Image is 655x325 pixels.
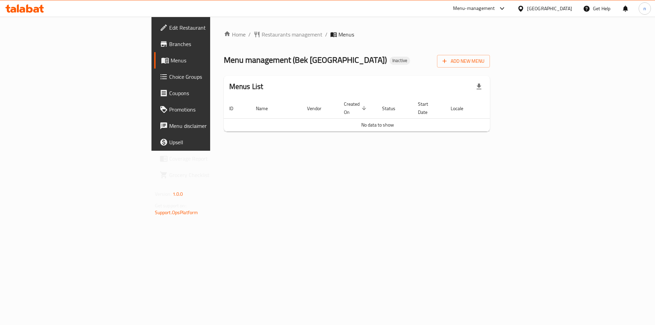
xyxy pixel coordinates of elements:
[527,5,572,12] div: [GEOGRAPHIC_DATA]
[382,104,404,113] span: Status
[155,208,198,217] a: Support.OpsPlatform
[224,98,532,132] table: enhanced table
[437,55,490,68] button: Add New Menu
[480,98,532,119] th: Actions
[154,85,261,101] a: Coupons
[155,201,186,210] span: Get support on:
[418,100,437,116] span: Start Date
[169,40,256,48] span: Branches
[154,167,261,183] a: Grocery Checklist
[154,69,261,85] a: Choice Groups
[169,171,256,179] span: Grocery Checklist
[344,100,368,116] span: Created On
[643,5,646,12] span: n
[229,82,263,92] h2: Menus List
[154,150,261,167] a: Coverage Report
[390,57,410,65] div: Inactive
[154,36,261,52] a: Branches
[361,120,394,129] span: No data to show
[169,24,256,32] span: Edit Restaurant
[262,30,322,39] span: Restaurants management
[229,104,242,113] span: ID
[338,30,354,39] span: Menus
[471,78,487,95] div: Export file
[154,134,261,150] a: Upsell
[169,89,256,97] span: Coupons
[325,30,327,39] li: /
[169,154,256,163] span: Coverage Report
[169,105,256,114] span: Promotions
[154,19,261,36] a: Edit Restaurant
[169,73,256,81] span: Choice Groups
[453,4,495,13] div: Menu-management
[451,104,472,113] span: Locale
[155,190,172,198] span: Version:
[169,122,256,130] span: Menu disclaimer
[169,138,256,146] span: Upsell
[307,104,330,113] span: Vendor
[173,190,183,198] span: 1.0.0
[442,57,484,65] span: Add New Menu
[154,101,261,118] a: Promotions
[256,104,277,113] span: Name
[224,52,387,68] span: Menu management ( Bek [GEOGRAPHIC_DATA] )
[224,30,490,39] nav: breadcrumb
[154,52,261,69] a: Menus
[390,58,410,63] span: Inactive
[171,56,256,64] span: Menus
[154,118,261,134] a: Menu disclaimer
[253,30,322,39] a: Restaurants management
